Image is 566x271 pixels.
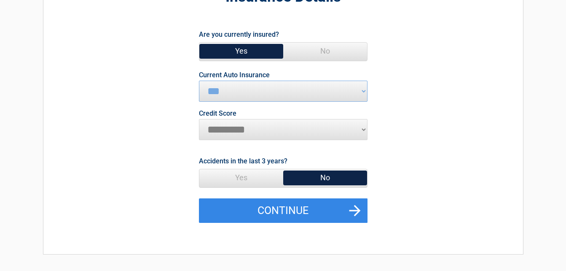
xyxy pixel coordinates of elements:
label: Are you currently insured? [199,29,279,40]
span: Yes [199,43,283,60]
span: Yes [199,169,283,186]
label: Credit Score [199,110,236,117]
span: No [283,43,367,60]
label: Accidents in the last 3 years? [199,155,287,167]
label: Current Auto Insurance [199,72,270,79]
span: No [283,169,367,186]
button: Continue [199,198,367,223]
